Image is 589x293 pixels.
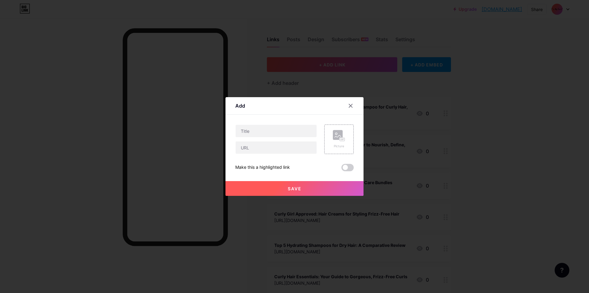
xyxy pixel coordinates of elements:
[235,164,290,171] div: Make this a highlighted link
[288,186,302,191] span: Save
[225,181,364,196] button: Save
[333,144,345,148] div: Picture
[236,125,317,137] input: Title
[235,102,245,109] div: Add
[236,141,317,154] input: URL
